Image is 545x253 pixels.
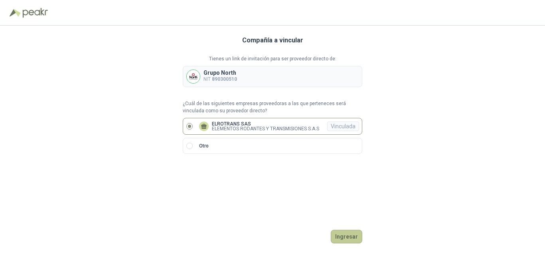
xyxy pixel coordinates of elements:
[22,8,48,18] img: Peakr
[183,100,362,115] p: ¿Cuál de las siguientes empresas proveedoras a las que perteneces será vinculada como su proveedo...
[199,142,209,150] p: Otro
[212,76,237,82] b: 890300510
[331,230,362,243] button: Ingresar
[327,122,359,131] div: Vinculada
[203,76,237,83] p: NIT
[242,35,303,46] h3: Compañía a vincular
[187,70,200,83] img: Company Logo
[212,126,319,131] p: ELEMENTOS RODANTES Y TRANSMISIONES S.A.S
[183,55,362,63] p: Tienes un link de invitación para ser proveedor directo de:
[212,122,319,126] p: ELROTRANS SAS
[10,9,21,17] img: Logo
[203,70,237,76] p: Grupo North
